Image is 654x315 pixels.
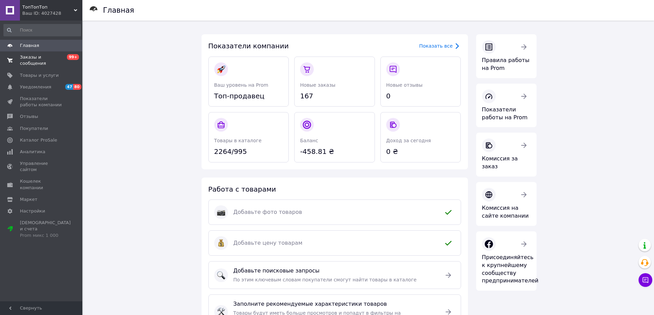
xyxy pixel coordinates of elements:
span: Каталог ProSale [20,137,57,143]
a: Комиссия на сайте компании [476,182,537,226]
span: Товары и услуги [20,72,59,78]
span: Новые отзывы [386,82,423,88]
img: :rocket: [217,65,225,73]
span: Аналитика [20,149,45,155]
span: [DEMOGRAPHIC_DATA] и счета [20,220,71,239]
span: Заказы и сообщения [20,54,64,66]
span: Показатели работы компании [20,96,64,108]
span: Кошелек компании [20,178,64,191]
span: Новые заказы [300,82,335,88]
span: 0 [386,91,455,101]
span: Показатели компании [208,42,289,50]
span: Ваш уровень на Prom [214,82,268,88]
span: 2264/995 [214,147,283,157]
span: Показатели работы на Prom [482,106,528,121]
div: Показать все [419,43,453,49]
span: Баланс [300,138,318,143]
a: Показатели работы на Prom [476,84,537,128]
span: Уведомления [20,84,51,90]
span: -458.81 ₴ [300,147,369,157]
span: Доход за сегодня [386,138,431,143]
a: :moneybag:Добавьте цену товарам [208,230,461,256]
span: Покупатели [20,125,48,132]
img: :mag: [217,271,225,279]
span: Комиссия на сайте компании [482,205,529,219]
span: Добавьте фото товаров [233,208,436,216]
span: 99+ [67,54,79,60]
span: Работа с товарами [208,185,276,193]
span: Присоединяйтесь к крупнейшему сообществу предпринимателей [482,254,539,284]
button: Чат с покупателем [639,273,652,287]
a: Комиссия за заказ [476,133,537,177]
span: 167 [300,91,369,101]
span: Топ-продавец [214,91,283,101]
span: Заполните рекомендуемые характеристики товаров [233,300,436,308]
span: Добавьте поисковые запросы [233,267,436,275]
span: Отзывы [20,113,38,120]
a: Показать все [419,42,461,50]
span: 47 [65,84,73,90]
h1: Главная [103,6,134,14]
div: Prom микс 1 000 [20,232,71,239]
span: 80 [73,84,81,90]
span: Добавьте цену товарам [233,239,436,247]
span: Правила работы на Prom [482,57,530,71]
span: Настройки [20,208,45,214]
span: Комиссия за заказ [482,155,518,170]
img: :moneybag: [217,239,225,247]
a: :camera:Добавьте фото товаров [208,199,461,225]
span: ТопТопТоп [22,4,74,10]
a: Присоединяйтесь к крупнейшему сообществу предпринимателей [476,231,537,291]
span: 0 ₴ [386,147,455,157]
img: :camera: [217,208,225,216]
span: Маркет [20,196,37,203]
span: Управление сайтом [20,160,64,173]
a: Правила работы на Prom [476,34,537,78]
a: :mag:Добавьте поисковые запросыПо этим ключевым словам покупатели смогут найти товары в каталоге [208,261,461,289]
input: Поиск [3,24,81,36]
span: По этим ключевым словам покупатели смогут найти товары в каталоге [233,277,417,282]
div: Ваш ID: 4027428 [22,10,82,16]
span: Товары в каталоге [214,138,262,143]
span: Главная [20,43,39,49]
